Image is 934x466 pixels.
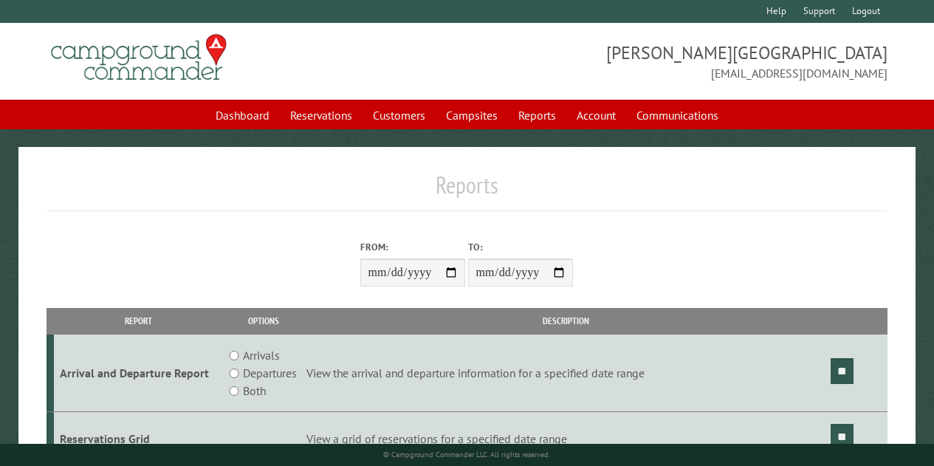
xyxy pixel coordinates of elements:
[509,101,565,129] a: Reports
[468,240,573,254] label: To:
[281,101,361,129] a: Reservations
[243,346,280,364] label: Arrivals
[628,101,727,129] a: Communications
[467,41,887,82] span: [PERSON_NAME][GEOGRAPHIC_DATA] [EMAIL_ADDRESS][DOMAIN_NAME]
[304,412,828,466] td: View a grid of reservations for a specified date range
[243,382,266,400] label: Both
[383,450,550,459] small: © Campground Commander LLC. All rights reserved.
[243,364,297,382] label: Departures
[222,308,304,334] th: Options
[364,101,434,129] a: Customers
[54,412,222,466] td: Reservations Grid
[360,240,465,254] label: From:
[304,335,828,412] td: View the arrival and departure information for a specified date range
[437,101,507,129] a: Campsites
[54,308,222,334] th: Report
[568,101,625,129] a: Account
[47,171,887,211] h1: Reports
[304,308,828,334] th: Description
[54,335,222,412] td: Arrival and Departure Report
[207,101,278,129] a: Dashboard
[47,29,231,86] img: Campground Commander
